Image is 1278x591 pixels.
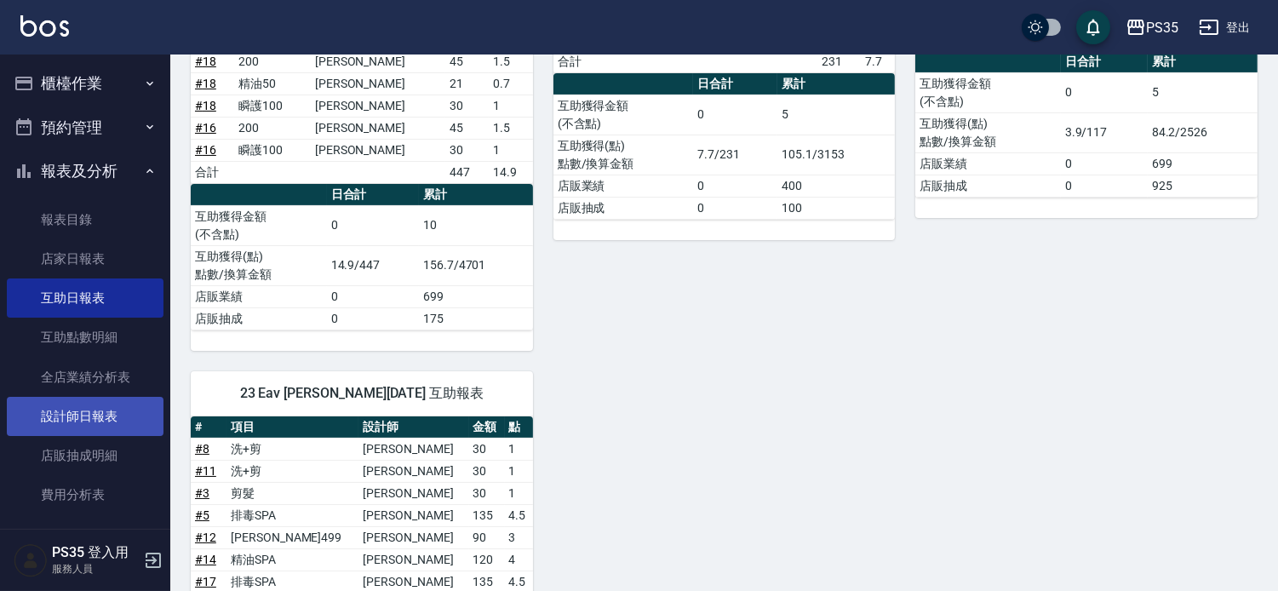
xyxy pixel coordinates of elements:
[489,72,532,95] td: 0.7
[358,548,468,571] td: [PERSON_NAME]
[358,526,468,548] td: [PERSON_NAME]
[1061,51,1148,73] th: 日合計
[553,175,694,197] td: 店販業績
[489,161,532,183] td: 14.9
[1148,175,1258,197] td: 925
[777,197,895,219] td: 100
[469,438,505,460] td: 30
[195,575,216,588] a: #17
[191,184,533,330] table: a dense table
[505,482,533,504] td: 1
[191,285,327,307] td: 店販業績
[505,526,533,548] td: 3
[1061,152,1148,175] td: 0
[1119,10,1185,45] button: PS35
[234,72,310,95] td: 精油50
[7,149,163,193] button: 報表及分析
[7,61,163,106] button: 櫃檯作業
[7,200,163,239] a: 報表目錄
[445,139,489,161] td: 30
[327,205,419,245] td: 0
[861,50,895,72] td: 7.7
[469,416,505,439] th: 金額
[195,442,209,456] a: #8
[226,548,358,571] td: 精油SPA
[777,135,895,175] td: 105.1/3153
[358,416,468,439] th: 設計師
[226,482,358,504] td: 剪髮
[7,358,163,397] a: 全店業績分析表
[195,486,209,500] a: #3
[1148,112,1258,152] td: 84.2/2526
[445,161,489,183] td: 447
[1061,72,1148,112] td: 0
[469,482,505,504] td: 30
[191,245,327,285] td: 互助獲得(點) 點數/換算金額
[505,416,533,439] th: 點
[195,531,216,544] a: #12
[14,543,48,577] img: Person
[419,285,533,307] td: 699
[445,117,489,139] td: 45
[226,438,358,460] td: 洗+剪
[1061,175,1148,197] td: 0
[693,95,777,135] td: 0
[419,245,533,285] td: 156.7/4701
[445,72,489,95] td: 21
[191,307,327,330] td: 店販抽成
[358,460,468,482] td: [PERSON_NAME]
[195,55,216,68] a: #18
[817,50,861,72] td: 231
[915,112,1060,152] td: 互助獲得(點) 點數/換算金額
[191,161,234,183] td: 合計
[505,438,533,460] td: 1
[311,139,445,161] td: [PERSON_NAME]
[693,135,777,175] td: 7.7/231
[915,51,1258,198] table: a dense table
[7,239,163,278] a: 店家日報表
[234,139,310,161] td: 瞬護100
[195,464,216,478] a: #11
[226,460,358,482] td: 洗+剪
[419,307,533,330] td: 175
[7,522,163,566] button: 客戶管理
[693,197,777,219] td: 0
[234,50,310,72] td: 200
[234,117,310,139] td: 200
[358,438,468,460] td: [PERSON_NAME]
[7,436,163,475] a: 店販抽成明細
[7,318,163,357] a: 互助點數明細
[327,285,419,307] td: 0
[226,504,358,526] td: 排毒SPA
[777,175,895,197] td: 400
[191,205,327,245] td: 互助獲得金額 (不含點)
[693,175,777,197] td: 0
[1148,72,1258,112] td: 5
[469,460,505,482] td: 30
[191,416,226,439] th: #
[195,553,216,566] a: #14
[419,205,533,245] td: 10
[469,526,505,548] td: 90
[327,184,419,206] th: 日合計
[226,526,358,548] td: [PERSON_NAME]499
[553,197,694,219] td: 店販抽成
[7,475,163,514] a: 費用分析表
[553,135,694,175] td: 互助獲得(點) 點數/換算金額
[234,95,310,117] td: 瞬護100
[1146,17,1178,38] div: PS35
[195,121,216,135] a: #16
[195,508,209,522] a: #5
[505,548,533,571] td: 4
[489,95,532,117] td: 1
[195,99,216,112] a: #18
[553,95,694,135] td: 互助獲得金額 (不含點)
[7,278,163,318] a: 互助日報表
[52,561,139,577] p: 服務人員
[489,139,532,161] td: 1
[311,95,445,117] td: [PERSON_NAME]
[1076,10,1110,44] button: save
[489,117,532,139] td: 1.5
[469,548,505,571] td: 120
[195,143,216,157] a: #16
